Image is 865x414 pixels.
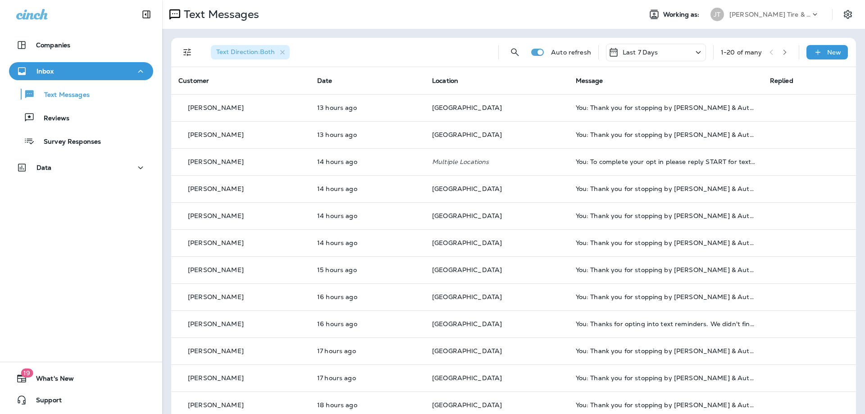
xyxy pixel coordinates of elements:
button: Inbox [9,62,153,80]
span: 19 [21,369,33,378]
p: Sep 3, 2025 04:58 PM [317,131,418,138]
p: Reviews [35,114,69,123]
p: Survey Responses [35,138,101,146]
p: Auto refresh [551,49,591,56]
span: [GEOGRAPHIC_DATA] [432,185,502,193]
p: [PERSON_NAME] [188,212,244,219]
div: You: Thank you for stopping by Jensen Tire & Auto - North 90th Street. Please take 30 seconds to ... [576,131,756,138]
div: JT [710,8,724,21]
p: [PERSON_NAME] [188,131,244,138]
span: Date [317,77,332,85]
div: You: Thank you for stopping by Jensen Tire & Auto - North 90th Street. Please take 30 seconds to ... [576,266,756,273]
p: Sep 3, 2025 12:58 PM [317,374,418,382]
p: Text Messages [35,91,90,100]
p: Sep 3, 2025 04:58 PM [317,104,418,111]
span: Text Direction : Both [216,48,275,56]
p: Inbox [36,68,54,75]
p: Sep 3, 2025 03:58 PM [317,239,418,246]
p: Companies [36,41,70,49]
span: [GEOGRAPHIC_DATA] [432,104,502,112]
p: [PERSON_NAME] Tire & Auto [729,11,810,18]
div: You: Thank you for stopping by Jensen Tire & Auto - North 90th Street. Please take 30 seconds to ... [576,239,756,246]
p: [PERSON_NAME] [188,158,244,165]
p: Data [36,164,52,171]
p: [PERSON_NAME] [188,266,244,273]
span: What's New [27,375,74,386]
span: Replied [770,77,793,85]
p: [PERSON_NAME] [188,293,244,300]
span: [GEOGRAPHIC_DATA] [432,401,502,409]
div: Text Direction:Both [211,45,290,59]
span: [GEOGRAPHIC_DATA] [432,266,502,274]
span: [GEOGRAPHIC_DATA] [432,212,502,220]
p: [PERSON_NAME] [188,347,244,355]
p: [PERSON_NAME] [188,185,244,192]
span: Working as: [663,11,701,18]
span: Customer [178,77,209,85]
span: [GEOGRAPHIC_DATA] [432,347,502,355]
div: You: Thank you for stopping by Jensen Tire & Auto - North 90th Street. Please take 30 seconds to ... [576,293,756,300]
div: You: Thank you for stopping by Jensen Tire & Auto - North 90th Street. Please take 30 seconds to ... [576,347,756,355]
p: Text Messages [180,8,259,21]
div: You: Thanks for opting into text reminders. We didn't find your phone number in our records. Plea... [576,320,756,328]
button: Text Messages [9,85,153,104]
p: Sep 3, 2025 02:10 PM [317,293,418,300]
p: Sep 3, 2025 03:58 PM [317,212,418,219]
div: You: Thank you for stopping by Jensen Tire & Auto - North 90th Street. Please take 30 seconds to ... [576,401,756,409]
button: Filters [178,43,196,61]
div: You: Thank you for stopping by Jensen Tire & Auto - North 90th Street. Please take 30 seconds to ... [576,104,756,111]
p: Sep 3, 2025 02:58 PM [317,266,418,273]
button: Reviews [9,108,153,127]
p: [PERSON_NAME] [188,104,244,111]
div: You: Thank you for stopping by Jensen Tire & Auto - North 90th Street. Please take 30 seconds to ... [576,185,756,192]
button: 19What's New [9,369,153,387]
span: [GEOGRAPHIC_DATA] [432,239,502,247]
div: You: Thank you for stopping by Jensen Tire & Auto - North 90th Street. Please take 30 seconds to ... [576,374,756,382]
div: You: Thank you for stopping by Jensen Tire & Auto - North 90th Street. Please take 30 seconds to ... [576,212,756,219]
span: Support [27,396,62,407]
span: [GEOGRAPHIC_DATA] [432,320,502,328]
span: [GEOGRAPHIC_DATA] [432,293,502,301]
p: [PERSON_NAME] [188,320,244,328]
p: [PERSON_NAME] [188,374,244,382]
p: Sep 3, 2025 12:06 PM [317,401,418,409]
button: Search Messages [506,43,524,61]
button: Settings [840,6,856,23]
p: [PERSON_NAME] [188,239,244,246]
button: Survey Responses [9,132,153,150]
p: [PERSON_NAME] [188,401,244,409]
button: Support [9,391,153,409]
button: Data [9,159,153,177]
span: [GEOGRAPHIC_DATA] [432,131,502,139]
span: Location [432,77,458,85]
button: Collapse Sidebar [134,5,159,23]
div: You: To complete your opt in please reply START for text message reminders. Thank you. Reply STOP... [576,158,756,165]
p: Sep 3, 2025 02:01 PM [317,320,418,328]
p: New [827,49,841,56]
p: Multiple Locations [432,158,561,165]
span: Message [576,77,603,85]
p: Sep 3, 2025 04:23 PM [317,158,418,165]
span: [GEOGRAPHIC_DATA] [432,374,502,382]
p: Sep 3, 2025 12:58 PM [317,347,418,355]
div: 1 - 20 of many [721,49,762,56]
p: Last 7 Days [623,49,658,56]
button: Companies [9,36,153,54]
p: Sep 3, 2025 03:58 PM [317,185,418,192]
